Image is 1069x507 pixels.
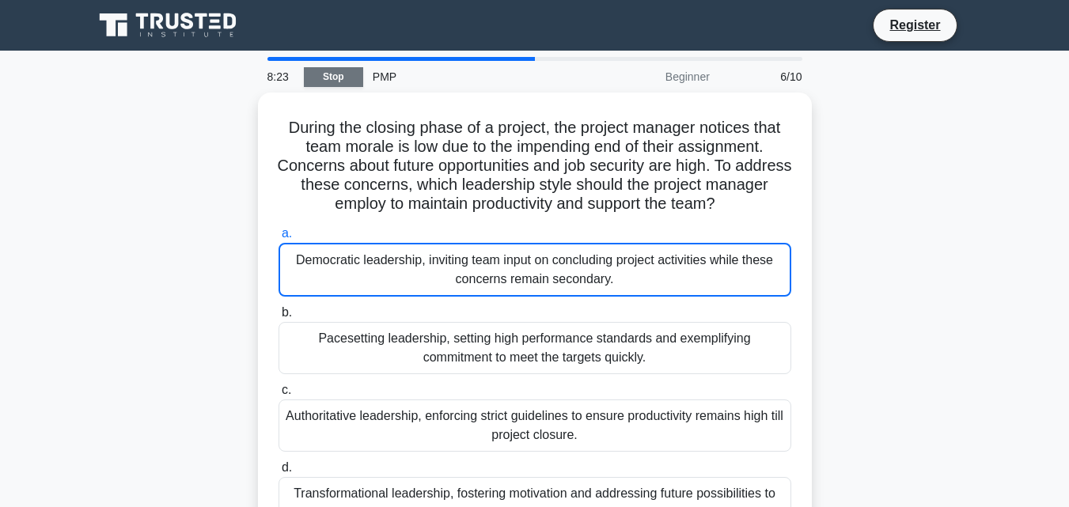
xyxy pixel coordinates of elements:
[304,67,363,87] a: Stop
[282,226,292,240] span: a.
[719,61,812,93] div: 6/10
[282,460,292,474] span: d.
[279,399,791,452] div: Authoritative leadership, enforcing strict guidelines to ensure productivity remains high till pr...
[581,61,719,93] div: Beginner
[279,322,791,374] div: Pacesetting leadership, setting high performance standards and exemplifying commitment to meet th...
[282,305,292,319] span: b.
[363,61,581,93] div: PMP
[277,118,793,214] h5: During the closing phase of a project, the project manager notices that team morale is low due to...
[880,15,950,35] a: Register
[282,383,291,396] span: c.
[279,243,791,297] div: Democratic leadership, inviting team input on concluding project activities while these concerns ...
[258,61,304,93] div: 8:23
